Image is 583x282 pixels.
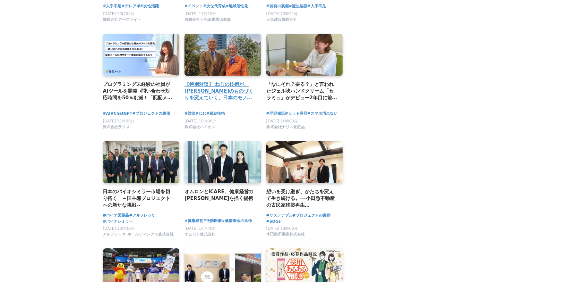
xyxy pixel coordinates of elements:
[132,111,170,117] a: #プロジェクトの裏側
[307,111,338,117] a: #スマホ汚れない
[103,188,175,209] a: 日本のバイオシミラー市場を切り拓く ～国主導プロジェクトへの新たな挑戦～
[266,226,298,231] span: [DATE] 14時00分
[184,119,216,123] span: [DATE] 10時00分
[103,126,130,131] a: 株式会社ラクス
[266,19,297,23] a: 三気建設株式会社
[266,124,305,130] span: 株式会社ナリス化粧品
[266,126,305,131] a: 株式会社ナリス化粧品
[203,218,222,224] a: #予防医療
[293,212,330,219] a: #プロジェクトの裏側
[103,124,130,130] span: 株式会社ラクス
[266,12,298,16] span: [DATE] 12時21分
[266,234,305,238] a: 小田急不動産株式会社
[184,188,256,202] a: オムロンとiCARE、健康経営の[PERSON_NAME]を描く提携
[103,3,122,9] a: #人手不足
[266,232,305,237] span: 小田急不動産株式会社
[140,3,159,9] a: #女性活躍
[266,3,289,9] a: #開発の裏側
[184,226,216,231] span: [DATE] 14時40分
[103,234,174,238] a: アルフレッサ ホールディングス株式会社
[184,124,215,130] span: 株式会社ハイオス
[103,111,111,117] a: #AI
[184,81,256,102] a: 【特別対談】 ねじの技術が、[PERSON_NAME]のものづくりを変えていく。日本のモノづくりに今必要なのは“イノベーション”
[103,119,135,123] span: [DATE] 11時00分
[129,212,156,219] a: #アルフレッサ
[184,3,203,9] a: #イベント
[103,81,175,102] a: プログラミング未経験の社員がAIツールを開発→問い合わせ対応時間を50％削減！「配配メール」のAIサポート機能が誕生するまで
[184,111,195,117] a: #対談
[195,111,206,117] a: #ねじ
[103,12,135,16] span: [DATE] 10時04分
[266,212,293,219] a: #サステナブル
[103,17,141,22] span: 株式会社アースライト
[307,3,326,9] a: #人手不足
[184,12,216,16] span: [DATE] 17時10分
[222,218,252,224] a: #健康寿命の延伸
[289,3,307,9] a: #誕生秘話
[266,219,281,225] a: #SDGs
[122,3,140,9] a: #テレアポ
[266,81,338,102] a: 「なにそれ？要る？」と言われたジェル状ハンドクリーム「セラミュ」がデビュー2年目に前年比4倍以上売れた意外な理由
[103,19,141,23] a: 株式会社アースライト
[266,119,298,123] span: [DATE] 10時00分
[266,17,297,22] span: 三気建設株式会社
[184,234,215,238] a: オムロン株式会社
[103,219,133,225] a: #バイオシミラー
[110,111,132,117] a: #ChatGPT
[203,3,226,9] a: #次世代育成
[266,111,285,117] a: #開発秘話
[226,3,248,9] a: #地域活性化
[184,218,203,224] a: #健康経営
[103,212,129,219] a: #バイオ医薬品
[184,17,231,22] span: 有限会社十和田乗馬倶楽部
[206,111,225,117] a: #締結技術
[184,126,215,131] a: 株式会社ハイオス
[266,188,338,209] a: 想いを受け継ぎ、かたちを変えて生き続ける。──小田急不動産の古民家移築再生『KATARITSUGI』プロジェクト
[184,232,215,237] span: オムロン株式会社
[103,226,135,231] span: [DATE] 10時00分
[103,232,174,237] span: アルフレッサ ホールディングス株式会社
[285,111,307,117] a: #ヒット商品
[184,19,231,23] a: 有限会社十和田乗馬倶楽部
